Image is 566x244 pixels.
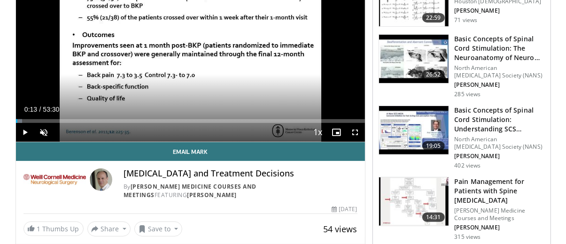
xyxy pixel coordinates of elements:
h3: Basic Concepts of Spinal Cord Stimulation: The Neuroanatomy of Neuro… [455,34,545,62]
div: [DATE] [332,205,357,213]
div: By FEATURING [124,183,357,199]
a: 1 Thumbs Up [23,221,84,236]
button: Play [16,123,35,142]
img: Weill Cornell Medicine Courses and Meetings [23,168,86,191]
span: 54 views [324,223,357,235]
span: 26:52 [422,70,445,79]
span: 22:59 [422,13,445,23]
h3: Pain Management for Patients with Spine [MEDICAL_DATA] [455,177,545,205]
p: 71 views [455,16,478,24]
span: 14:31 [422,213,445,222]
button: Fullscreen [346,123,365,142]
img: 56f187c5-4ee0-4fea-bafd-440954693c71.150x105_q85_crop-smart_upscale.jpg [379,35,449,84]
a: Email Mark [16,142,365,161]
h4: [MEDICAL_DATA] and Treatment Decisions [124,168,357,179]
span: 1 [37,224,41,233]
p: 402 views [455,162,481,169]
img: Avatar [90,168,112,191]
a: [PERSON_NAME] Medicine Courses and Meetings [124,183,256,199]
p: [PERSON_NAME] [455,224,545,231]
p: [PERSON_NAME] [455,152,545,160]
span: 19:05 [422,141,445,151]
a: 26:52 Basic Concepts of Spinal Cord Stimulation: The Neuroanatomy of Neuro… North American [MEDIC... [379,34,545,98]
p: 315 views [455,233,481,241]
p: 285 views [455,91,481,98]
img: d97692dc-9f18-4e90-87c2-562f424998fc.150x105_q85_crop-smart_upscale.jpg [379,177,449,226]
div: Progress Bar [16,119,365,123]
h3: Basic Concepts of Spinal Cord Stimulation: Understanding SCS Mechani… [455,106,545,134]
p: North American [MEDICAL_DATA] Society (NANS) [455,136,545,151]
button: Save to [134,221,182,236]
a: 19:05 Basic Concepts of Spinal Cord Stimulation: Understanding SCS Mechani… North American [MEDIC... [379,106,545,169]
span: 53:30 [43,106,59,113]
a: [PERSON_NAME] [187,191,237,199]
span: / [39,106,41,113]
p: North American [MEDICAL_DATA] Society (NANS) [455,64,545,79]
a: 14:31 Pain Management for Patients with Spine [MEDICAL_DATA] [PERSON_NAME] Medicine Courses and M... [379,177,545,241]
button: Enable picture-in-picture mode [327,123,346,142]
span: 0:13 [24,106,37,113]
p: [PERSON_NAME] Medicine Courses and Meetings [455,207,545,222]
img: 1680daec-fcfd-4287-ac41-19e7acb46365.150x105_q85_crop-smart_upscale.jpg [379,106,449,155]
p: [PERSON_NAME] [455,81,545,89]
button: Playback Rate [309,123,327,142]
button: Share [87,221,131,236]
button: Unmute [35,123,54,142]
p: [PERSON_NAME] [455,7,545,15]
